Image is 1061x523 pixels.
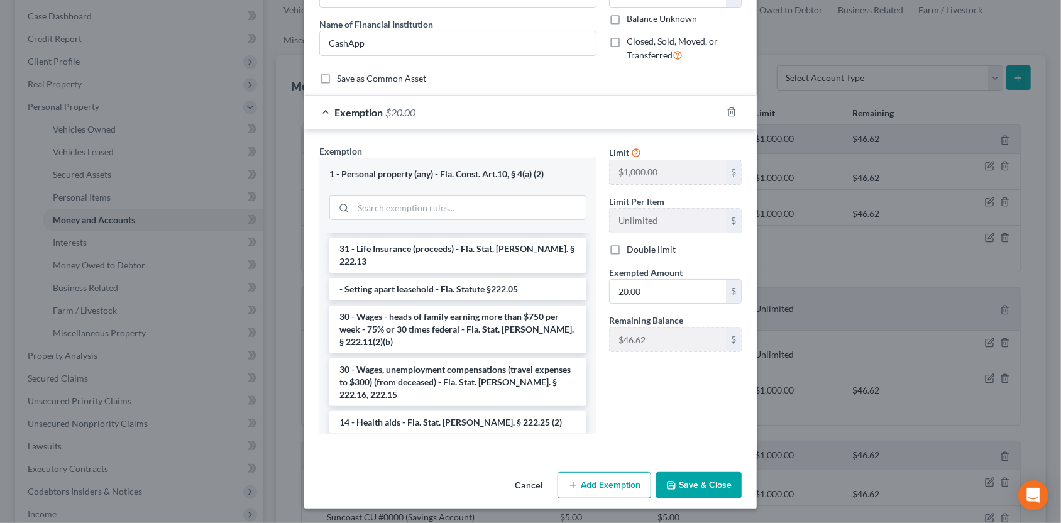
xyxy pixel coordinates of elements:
input: -- [610,160,726,184]
div: Open Intercom Messenger [1018,480,1048,510]
label: Balance Unknown [627,13,697,25]
li: 30 - Wages - heads of family earning more than $750 per week - 75% or 30 times federal - Fla. Sta... [329,306,586,353]
label: Limit Per Item [609,195,664,208]
span: Limit [609,147,629,158]
div: 1 - Personal property (any) - Fla. Const. Art.10, § 4(a) (2) [329,168,586,180]
span: Exemption [319,146,362,157]
input: Enter name... [320,31,596,55]
button: Cancel [505,473,552,498]
span: Exemption [334,106,383,118]
input: Search exemption rules... [353,196,586,220]
li: - Setting apart leasehold - Fla. Statute §222.05 [329,278,586,300]
label: Double limit [627,243,676,256]
input: -- [610,209,726,233]
div: $ [726,328,741,351]
li: 14 - Health aids - Fla. Stat. [PERSON_NAME]. § 222.25 (2) [329,411,586,434]
span: Exempted Amount [609,267,683,278]
li: 30 - Wages, unemployment compensations (travel expenses to $300) (from deceased) - Fla. Stat. [PE... [329,358,586,406]
input: -- [610,328,726,351]
input: 0.00 [610,280,726,304]
button: Save & Close [656,472,742,498]
span: Closed, Sold, Moved, or Transferred [627,36,718,60]
span: $20.00 [385,106,415,118]
label: Remaining Balance [609,314,683,327]
button: Add Exemption [558,472,651,498]
div: $ [726,280,741,304]
span: Name of Financial Institution [319,19,433,30]
li: 31 - Life Insurance (proceeds) - Fla. Stat. [PERSON_NAME]. § 222.13 [329,238,586,273]
label: Save as Common Asset [337,72,426,85]
div: $ [726,160,741,184]
div: $ [726,209,741,233]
